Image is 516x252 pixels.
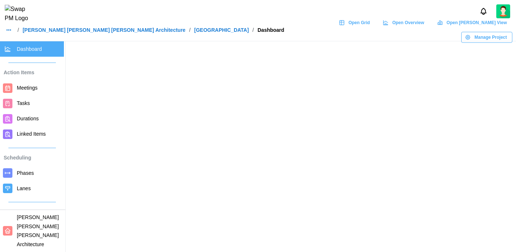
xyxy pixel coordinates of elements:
button: Notifications [477,5,490,18]
img: 2Q== [496,4,510,18]
button: Manage Project [461,32,512,43]
span: Linked Items [17,131,46,137]
span: Meetings [17,85,38,91]
span: Lanes [17,185,31,191]
div: / [18,27,19,33]
div: / [189,27,191,33]
span: Open Grid [348,18,370,28]
span: Open Overview [392,18,424,28]
a: Open Overview [379,17,430,28]
span: Open [PERSON_NAME] View [447,18,507,28]
a: [GEOGRAPHIC_DATA] [194,27,249,33]
span: Tasks [17,100,30,106]
a: [PERSON_NAME] [PERSON_NAME] [PERSON_NAME] Architecture [23,27,186,33]
a: Open [PERSON_NAME] View [433,17,512,28]
a: Open Grid [335,17,375,28]
span: Manage Project [474,32,507,42]
span: Durations [17,116,39,121]
img: Swap PM Logo [5,5,34,23]
div: Dashboard [257,27,284,33]
a: Zulqarnain Khalil [496,4,510,18]
div: / [252,27,254,33]
span: Phases [17,170,34,176]
span: Dashboard [17,46,42,52]
span: [PERSON_NAME] [PERSON_NAME] [PERSON_NAME] Architecture [17,214,59,247]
